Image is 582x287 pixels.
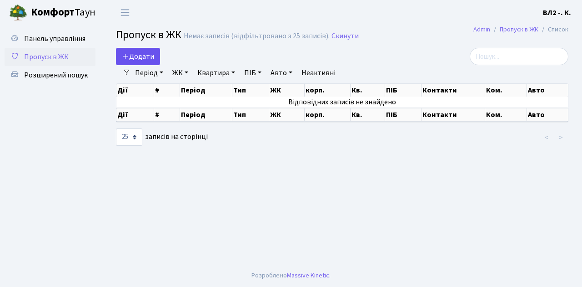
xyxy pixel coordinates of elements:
a: ВЛ2 -. К. [543,7,571,18]
th: Кв. [351,108,386,122]
a: Розширений пошук [5,66,95,84]
th: # [154,108,180,122]
a: Період [131,65,167,81]
th: Авто [527,84,568,97]
th: ПІБ [385,108,421,122]
a: Скинути [331,32,359,41]
th: ЖК [269,108,305,122]
label: записів на сторінці [116,128,208,146]
td: Відповідних записів не знайдено [116,97,568,108]
th: Тип [232,108,270,122]
a: Додати [116,48,160,65]
a: Пропуск в ЖК [5,48,95,66]
input: Пошук... [470,48,568,65]
div: Немає записів (відфільтровано з 25 записів). [184,32,330,41]
b: Комфорт [31,5,75,20]
th: Період [180,108,232,122]
th: корп. [305,84,351,97]
th: Контакти [421,108,485,122]
th: Контакти [421,84,485,97]
span: Пропуск в ЖК [116,27,181,43]
th: # [154,84,180,97]
th: Ком. [485,108,527,122]
span: Додати [122,51,154,61]
a: Панель управління [5,30,95,48]
a: Пропуск в ЖК [500,25,538,34]
th: корп. [305,108,351,122]
a: Massive Kinetic [287,271,329,280]
button: Переключити навігацію [114,5,136,20]
span: Панель управління [24,34,85,44]
a: ПІБ [241,65,265,81]
th: Дії [116,84,154,97]
div: Розроблено . [251,271,331,281]
a: Admin [473,25,490,34]
th: Тип [232,84,270,97]
th: Ком. [485,84,527,97]
a: Квартира [194,65,239,81]
th: Авто [527,108,568,122]
select: записів на сторінці [116,128,142,146]
img: logo.png [9,4,27,22]
li: Список [538,25,568,35]
th: Дії [116,108,154,122]
th: Кв. [351,84,386,97]
a: ЖК [169,65,192,81]
a: Неактивні [298,65,339,81]
th: ЖК [269,84,305,97]
nav: breadcrumb [460,20,582,39]
span: Розширений пошук [24,70,88,80]
b: ВЛ2 -. К. [543,8,571,18]
th: ПІБ [385,84,421,97]
a: Авто [267,65,296,81]
span: Таун [31,5,95,20]
span: Пропуск в ЖК [24,52,69,62]
th: Період [180,84,232,97]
